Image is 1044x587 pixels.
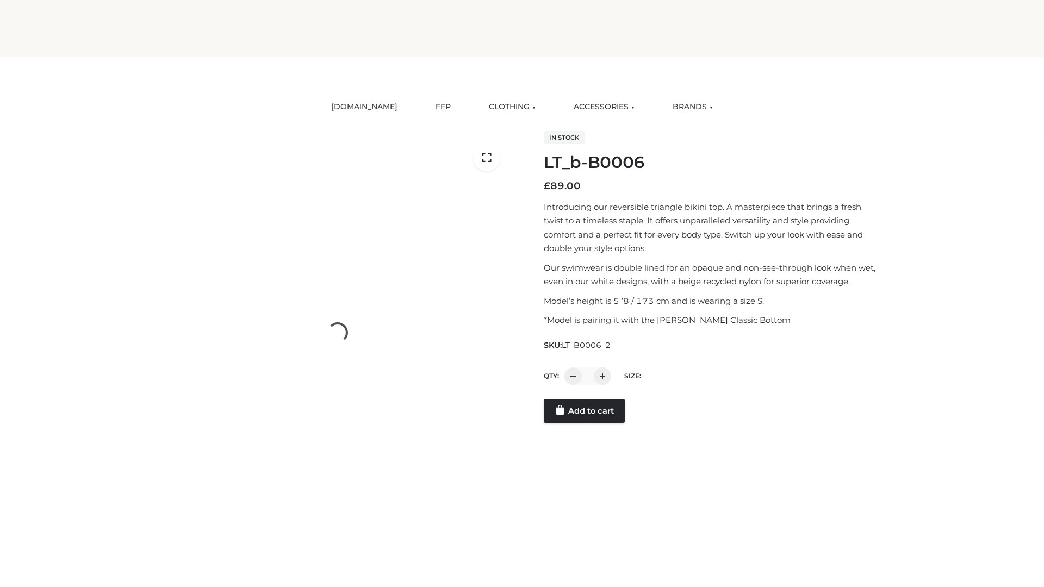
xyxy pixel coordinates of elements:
a: FFP [427,95,459,119]
a: CLOTHING [481,95,544,119]
span: In stock [544,131,585,144]
label: Size: [624,372,641,380]
bdi: 89.00 [544,180,581,192]
p: Our swimwear is double lined for an opaque and non-see-through look when wet, even in our white d... [544,261,883,289]
a: [DOMAIN_NAME] [323,95,406,119]
span: SKU: [544,339,612,352]
p: *Model is pairing it with the [PERSON_NAME] Classic Bottom [544,313,883,327]
a: ACCESSORIES [565,95,643,119]
p: Model’s height is 5 ‘8 / 173 cm and is wearing a size S. [544,294,883,308]
a: Add to cart [544,399,625,423]
a: BRANDS [664,95,721,119]
span: LT_B0006_2 [562,340,611,350]
p: Introducing our reversible triangle bikini top. A masterpiece that brings a fresh twist to a time... [544,200,883,255]
span: £ [544,180,550,192]
label: QTY: [544,372,559,380]
h1: LT_b-B0006 [544,153,883,172]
